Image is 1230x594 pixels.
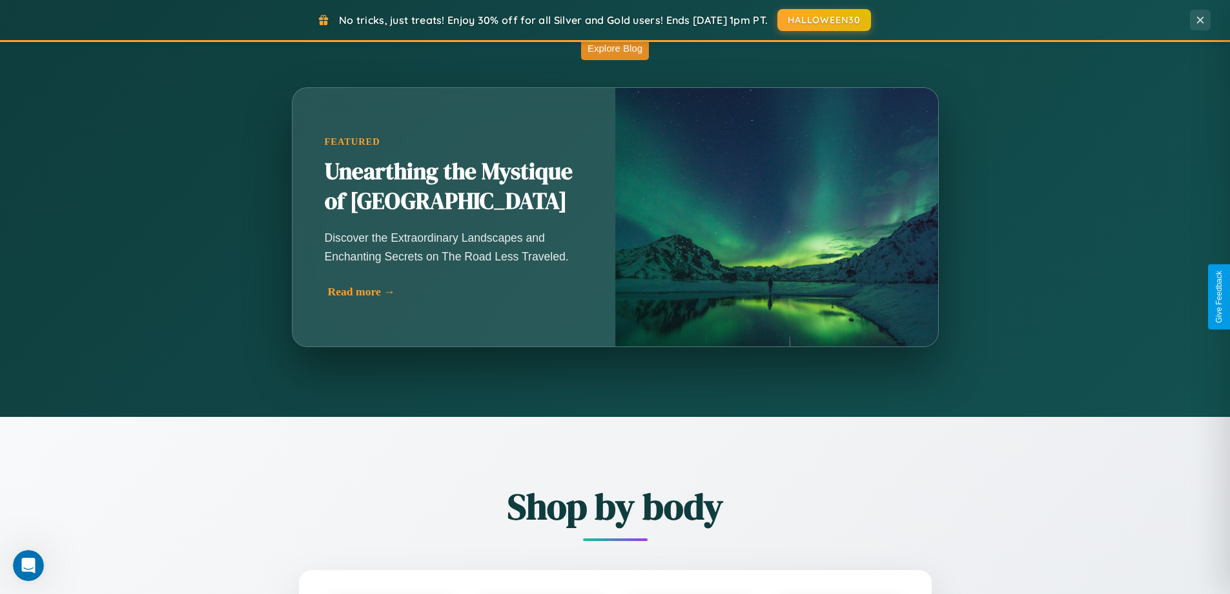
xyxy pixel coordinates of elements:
[325,157,583,217] h2: Unearthing the Mystique of [GEOGRAPHIC_DATA]
[581,36,649,60] button: Explore Blog
[13,550,44,581] iframe: Intercom live chat
[325,229,583,265] p: Discover the Extraordinary Landscapes and Enchanting Secrets on The Road Less Traveled.
[339,14,768,27] span: No tricks, just treats! Enjoy 30% off for all Silver and Gold users! Ends [DATE] 1pm PT.
[777,9,871,31] button: HALLOWEEN30
[228,482,1003,531] h2: Shop by body
[325,136,583,147] div: Featured
[1215,271,1224,323] div: Give Feedback
[328,285,586,299] div: Read more →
